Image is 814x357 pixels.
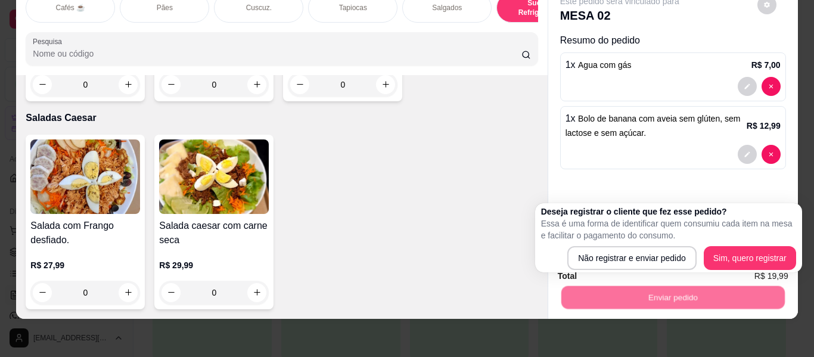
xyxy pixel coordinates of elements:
[30,139,140,214] img: product-image
[30,219,140,247] h4: Salada com Frango desfiado.
[541,206,796,218] h2: Deseja registrar o cliente que fez esse pedido?
[247,283,266,302] button: increase-product-quantity
[738,145,757,164] button: decrease-product-quantity
[339,3,367,13] p: Tapiocas
[55,3,85,13] p: Cafés ☕
[246,3,272,13] p: Cuscuz.
[704,246,796,270] button: Sim, quero registrar
[247,75,266,94] button: increase-product-quantity
[290,75,309,94] button: decrease-product-quantity
[159,219,269,247] h4: Salada caesar com carne seca
[33,283,52,302] button: decrease-product-quantity
[30,259,140,271] p: R$ 27,99
[738,77,757,96] button: decrease-product-quantity
[560,33,786,48] p: Resumo do pedido
[566,58,632,72] p: 1 x
[762,145,781,164] button: decrease-product-quantity
[432,3,462,13] p: Salgados
[26,111,538,125] p: Saladas Caesar
[541,218,796,241] p: Essa é uma forma de identificar quem consumiu cada item na mesa e facilitar o pagamento do consumo.
[33,36,66,46] label: Pesquisa
[561,286,784,309] button: Enviar pedido
[159,139,269,214] img: product-image
[747,120,781,132] p: R$ 12,99
[762,77,781,96] button: decrease-product-quantity
[119,283,138,302] button: increase-product-quantity
[33,75,52,94] button: decrease-product-quantity
[376,75,395,94] button: increase-product-quantity
[159,259,269,271] p: R$ 29,99
[566,111,747,140] p: 1 x
[754,269,788,283] span: R$ 19,99
[119,75,138,94] button: increase-product-quantity
[578,60,632,70] span: Agua com gás
[560,7,679,24] p: MESA 02
[566,114,741,138] span: Bolo de banana com aveia sem glúten, sem lactose e sem açúcar.
[751,59,781,71] p: R$ 7,00
[558,271,577,281] strong: Total
[33,48,521,60] input: Pesquisa
[161,283,181,302] button: decrease-product-quantity
[161,75,181,94] button: decrease-product-quantity
[157,3,173,13] p: Pães
[567,246,697,270] button: Não registrar e enviar pedido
